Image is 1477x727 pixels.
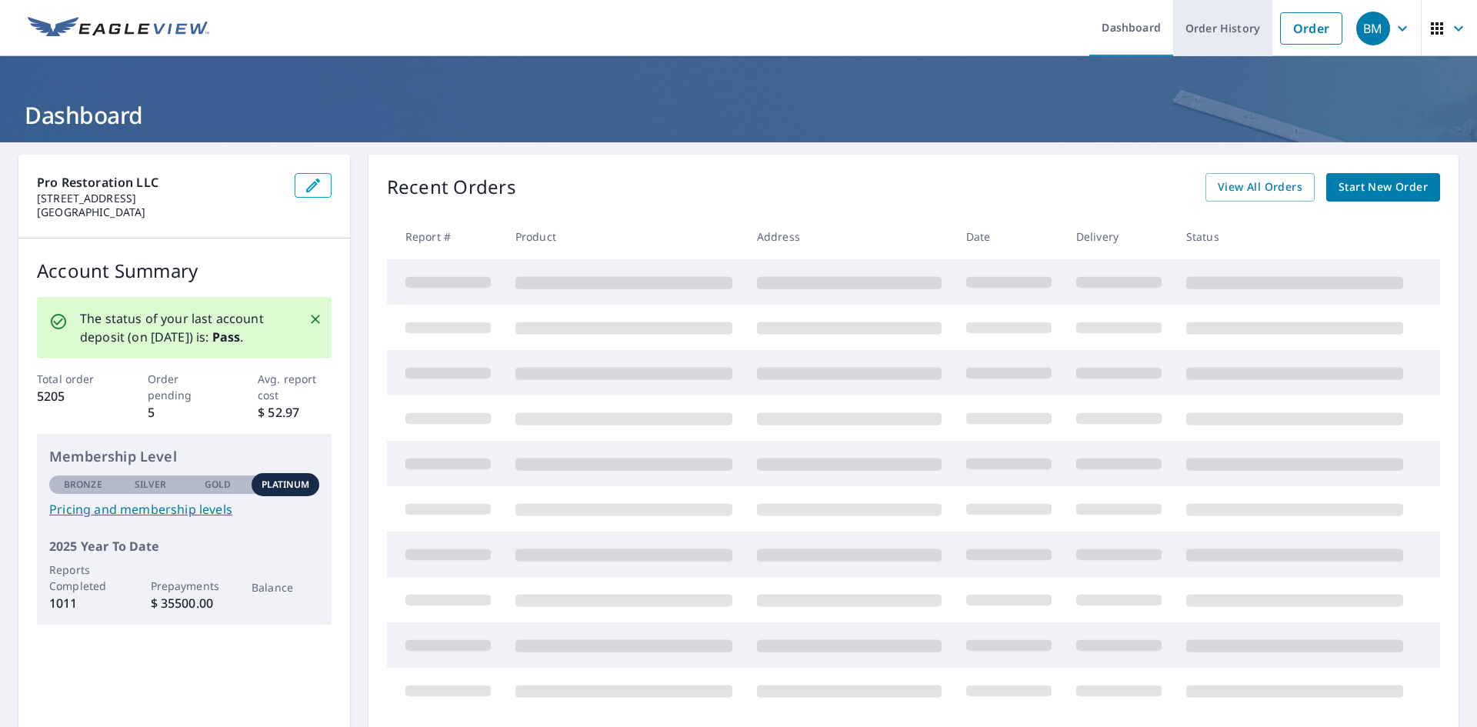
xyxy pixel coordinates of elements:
[37,173,282,192] p: Pro Restoration LLC
[37,387,111,405] p: 5205
[80,309,290,346] p: The status of your last account deposit (on [DATE]) is: .
[212,328,241,345] b: Pass
[1174,214,1415,259] th: Status
[745,214,954,259] th: Address
[1339,178,1428,197] span: Start New Order
[205,478,231,492] p: Gold
[1218,178,1302,197] span: View All Orders
[252,579,319,595] p: Balance
[262,478,310,492] p: Platinum
[1356,12,1390,45] div: BM
[1205,173,1315,202] a: View All Orders
[64,478,102,492] p: Bronze
[148,403,222,422] p: 5
[258,403,332,422] p: $ 52.97
[49,594,117,612] p: 1011
[503,214,745,259] th: Product
[954,214,1064,259] th: Date
[49,537,319,555] p: 2025 Year To Date
[151,594,218,612] p: $ 35500.00
[305,309,325,329] button: Close
[387,214,503,259] th: Report #
[18,99,1459,131] h1: Dashboard
[37,257,332,285] p: Account Summary
[37,371,111,387] p: Total order
[1326,173,1440,202] a: Start New Order
[37,205,282,219] p: [GEOGRAPHIC_DATA]
[49,562,117,594] p: Reports Completed
[49,500,319,519] a: Pricing and membership levels
[387,173,516,202] p: Recent Orders
[258,371,332,403] p: Avg. report cost
[1280,12,1342,45] a: Order
[151,578,218,594] p: Prepayments
[135,478,167,492] p: Silver
[148,371,222,403] p: Order pending
[28,17,209,40] img: EV Logo
[1064,214,1174,259] th: Delivery
[37,192,282,205] p: [STREET_ADDRESS]
[49,446,319,467] p: Membership Level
